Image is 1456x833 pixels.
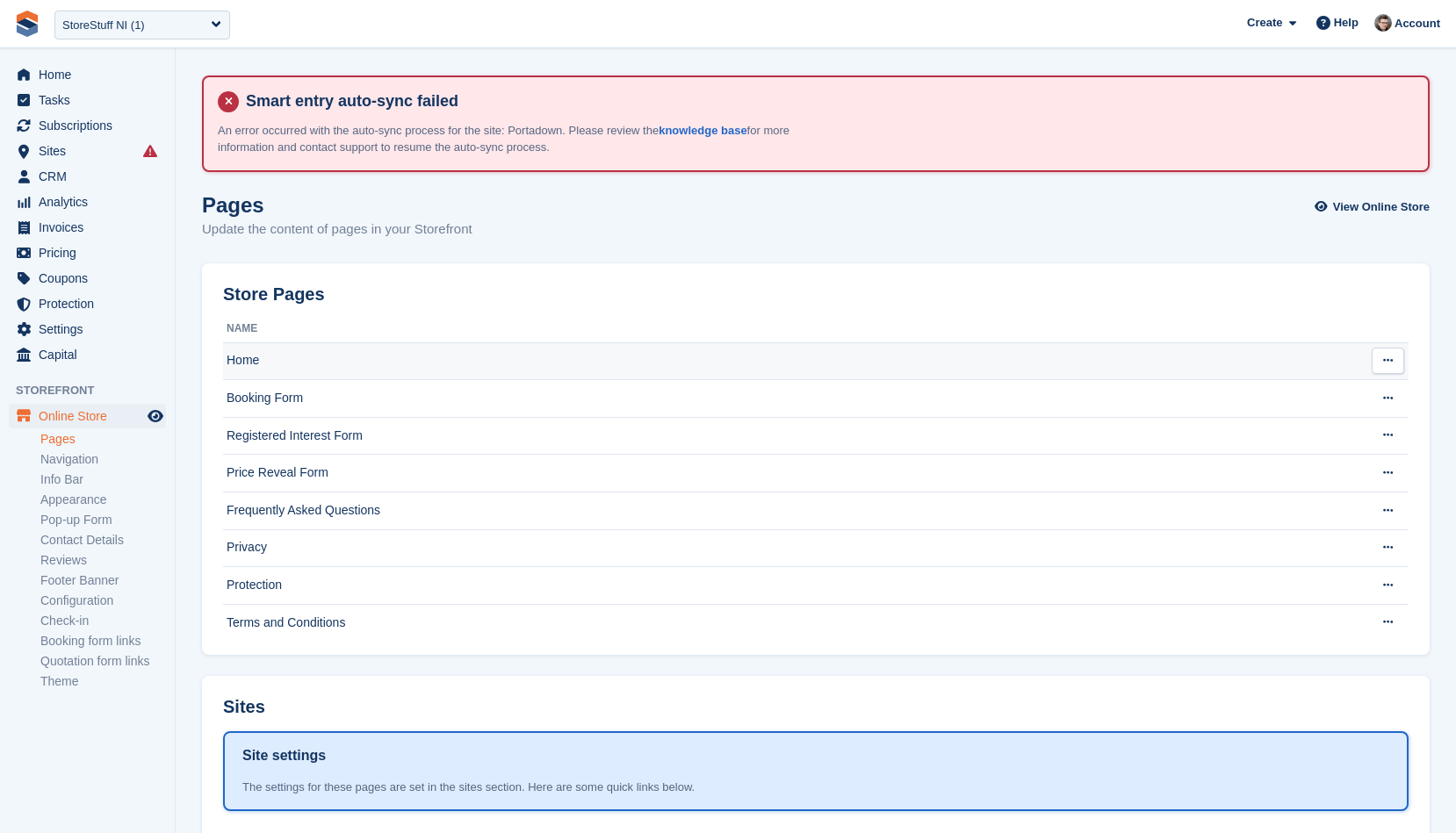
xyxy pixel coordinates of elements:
[218,122,833,156] p: An error occurred with the auto-sync process for the site: Portadown. Please review the for more ...
[40,532,166,549] a: Contact Details
[9,88,166,112] a: menu
[223,697,265,717] h2: Sites
[223,492,1350,530] td: Frequently Asked Questions
[143,144,157,158] i: Smart entry sync failures have occurred
[39,342,144,367] span: Capital
[40,471,166,488] a: Info Bar
[1333,198,1430,216] span: View Online Store
[40,673,166,690] a: Theme
[39,404,144,428] span: Online Store
[16,382,175,399] span: Storefront
[39,241,144,265] span: Pricing
[223,455,1350,492] td: Price Reveal Form
[39,88,144,112] span: Tasks
[40,512,166,528] a: Pop-up Form
[223,315,1350,343] th: Name
[1319,193,1430,222] a: View Online Store
[39,113,144,138] span: Subscriptions
[39,164,144,189] span: CRM
[1395,15,1440,32] span: Account
[223,567,1350,605] td: Protection
[9,215,166,240] a: menu
[39,62,144,87] span: Home
[1247,14,1282,32] span: Create
[40,633,166,650] a: Booking form links
[9,317,166,341] a: menu
[9,291,166,316] a: menu
[145,406,166,427] a: Preview store
[223,417,1350,455] td: Registered Interest Form
[9,164,166,189] a: menu
[39,190,144,214] span: Analytics
[223,342,1350,380] td: Home
[239,91,1414,111] h4: Smart entry auto-sync failed
[242,779,1389,796] div: The settings for these pages are set in the sites section. Here are some quick links below.
[9,266,166,291] a: menu
[40,431,166,448] a: Pages
[223,380,1350,418] td: Booking Form
[40,552,166,569] a: Reviews
[659,124,746,137] a: knowledge base
[1374,14,1392,32] img: Steven Hylands
[40,451,166,468] a: Navigation
[40,613,166,629] a: Check-in
[40,592,166,609] a: Configuration
[223,604,1350,641] td: Terms and Conditions
[39,291,144,316] span: Protection
[62,17,145,34] div: StoreStuff NI (1)
[40,653,166,670] a: Quotation form links
[223,284,325,305] h2: Store Pages
[9,404,166,428] a: menu
[9,113,166,138] a: menu
[9,62,166,87] a: menu
[223,529,1350,567] td: Privacy
[242,745,326,766] h1: Site settings
[14,11,40,37] img: stora-icon-8386f47178a22dfd0bd8f6a31ec36ba5ce8667c1dd55bd0f319d3a0aa187defe.svg
[9,241,166,265] a: menu
[9,342,166,367] a: menu
[39,215,144,240] span: Invoices
[9,139,166,163] a: menu
[202,193,472,217] h1: Pages
[39,266,144,291] span: Coupons
[40,572,166,589] a: Footer Banner
[39,317,144,341] span: Settings
[9,190,166,214] a: menu
[40,492,166,508] a: Appearance
[202,219,472,240] p: Update the content of pages in your Storefront
[1334,14,1359,32] span: Help
[39,139,144,163] span: Sites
